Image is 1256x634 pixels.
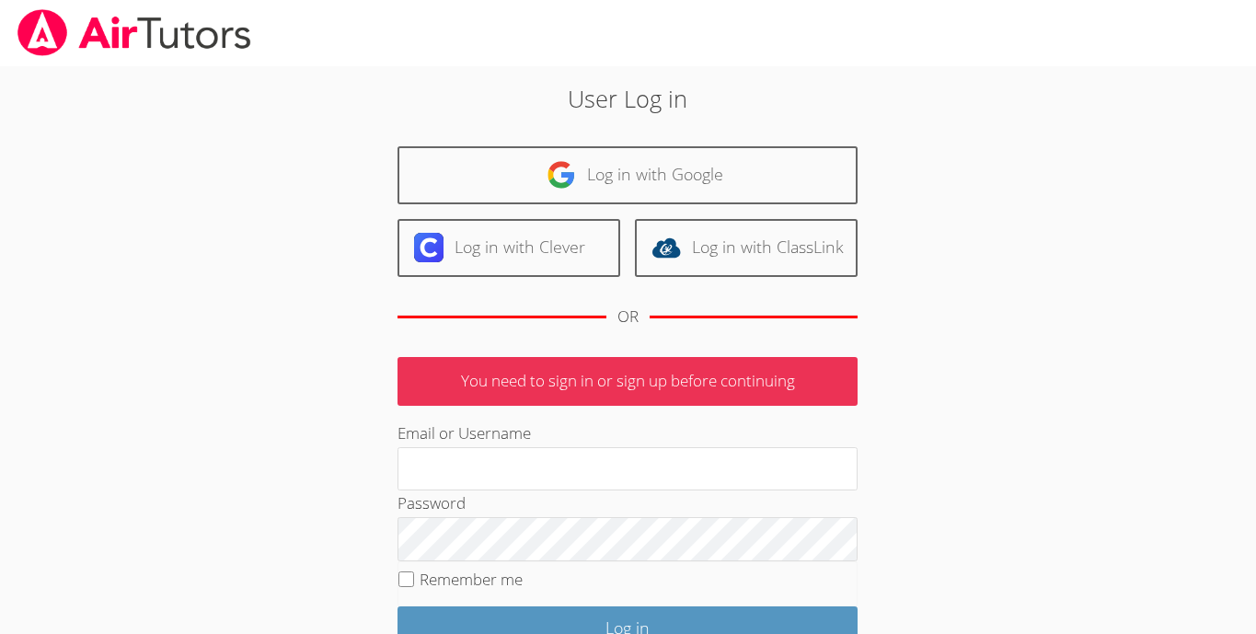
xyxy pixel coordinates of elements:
a: Log in with Clever [398,219,620,277]
img: clever-logo-6eab21bc6e7a338710f1a6ff85c0baf02591cd810cc4098c63d3a4b26e2feb20.svg [414,233,444,262]
h2: User Log in [289,81,967,116]
img: classlink-logo-d6bb404cc1216ec64c9a2012d9dc4662098be43eaf13dc465df04b49fa7ab582.svg [651,233,681,262]
a: Log in with ClassLink [635,219,858,277]
label: Email or Username [398,422,531,444]
p: You need to sign in or sign up before continuing [398,357,858,406]
img: google-logo-50288ca7cdecda66e5e0955fdab243c47b7ad437acaf1139b6f446037453330a.svg [547,160,576,190]
img: airtutors_banner-c4298cdbf04f3fff15de1276eac7730deb9818008684d7c2e4769d2f7ddbe033.png [16,9,253,56]
a: Log in with Google [398,146,858,204]
label: Password [398,492,466,513]
div: OR [617,304,639,330]
label: Remember me [420,569,523,590]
